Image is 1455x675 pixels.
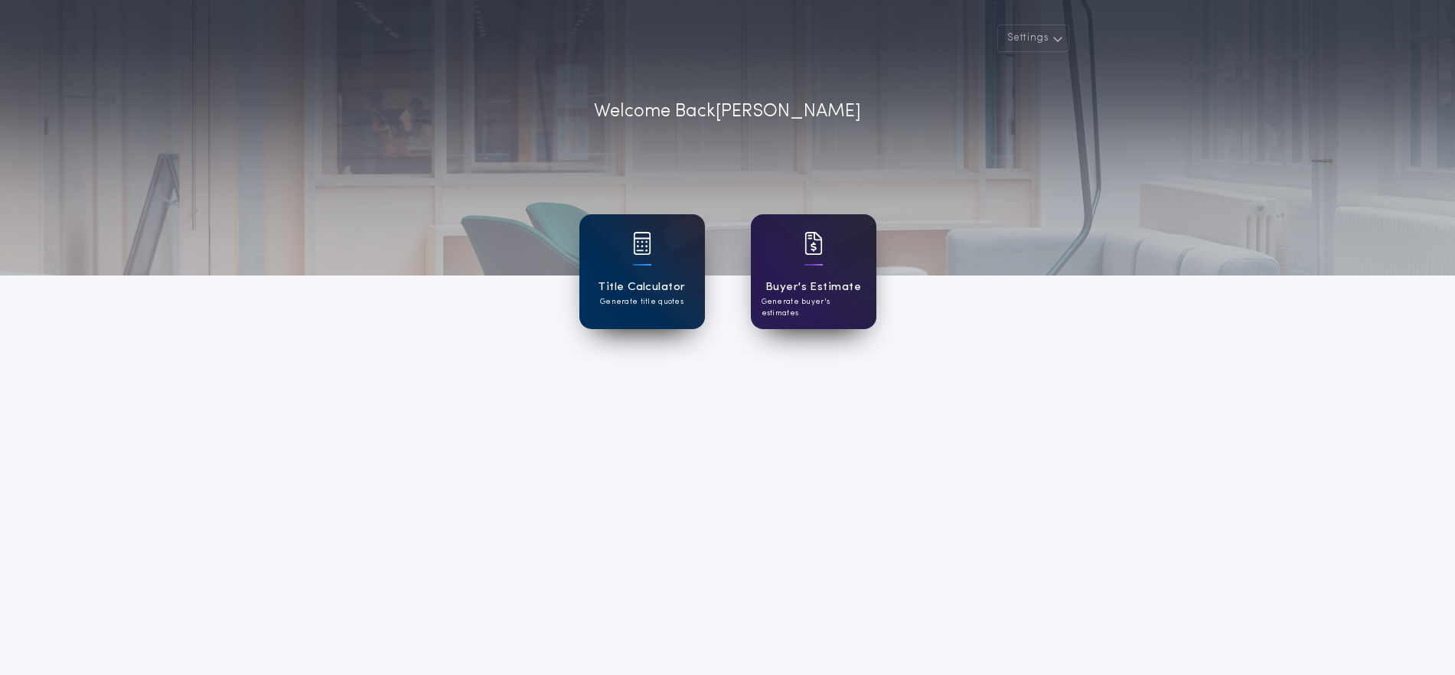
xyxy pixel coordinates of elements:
[997,24,1069,52] button: Settings
[579,214,705,329] a: card iconTitle CalculatorGenerate title quotes
[751,214,876,329] a: card iconBuyer's EstimateGenerate buyer's estimates
[594,98,861,126] p: Welcome Back [PERSON_NAME]
[765,279,861,296] h1: Buyer's Estimate
[633,232,651,255] img: card icon
[762,296,866,319] p: Generate buyer's estimates
[804,232,823,255] img: card icon
[598,279,685,296] h1: Title Calculator
[600,296,683,308] p: Generate title quotes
